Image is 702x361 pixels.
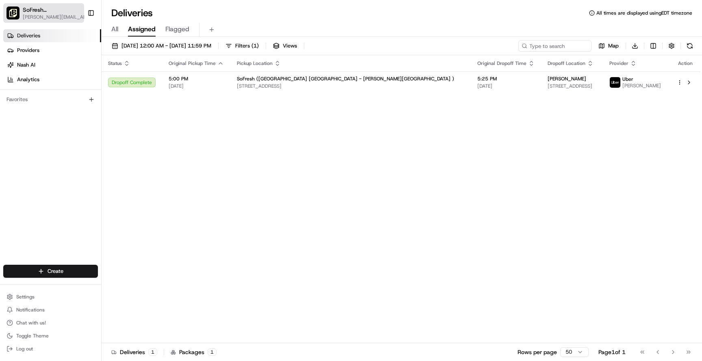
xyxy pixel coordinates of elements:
div: 💻 [69,182,75,189]
span: Original Pickup Time [169,60,216,67]
div: Favorites [3,93,98,106]
button: Start new chat [138,80,148,90]
span: [PERSON_NAME] [25,148,66,154]
span: Assigned [128,24,156,34]
span: • [61,126,64,132]
button: Toggle Theme [3,330,98,342]
span: API Documentation [77,182,130,190]
p: Welcome 👋 [8,32,148,45]
button: [PERSON_NAME][EMAIL_ADDRESS][DOMAIN_NAME] [23,14,90,20]
span: All [111,24,118,34]
span: 5:00 PM [169,76,224,82]
span: Knowledge Base [16,182,62,190]
span: SoFresh ([GEOGRAPHIC_DATA] [GEOGRAPHIC_DATA] - [PERSON_NAME][GEOGRAPHIC_DATA] ) [237,76,454,82]
p: Rows per page [518,348,557,356]
span: Flagged [165,24,189,34]
button: Views [269,40,301,52]
div: Page 1 of 1 [598,348,626,356]
a: 📗Knowledge Base [5,178,65,193]
button: Log out [3,343,98,355]
span: Nash AI [17,61,35,69]
span: Original Dropoff Time [477,60,526,67]
span: Notifications [16,307,45,313]
button: Create [3,265,98,278]
div: Deliveries [111,348,157,356]
span: Uber [622,76,633,82]
span: Pylon [81,201,98,208]
span: Map [608,42,619,50]
img: 1736555255976-a54dd68f-1ca7-489b-9aae-adbdc363a1c4 [16,126,23,133]
input: Type to search [518,40,591,52]
span: [DATE] [169,83,224,89]
a: Powered byPylon [57,201,98,208]
span: 5:25 PM [477,76,535,82]
img: Angelique Valdez [8,140,21,153]
span: Toggle Theme [16,333,49,339]
img: 8016278978528_b943e370aa5ada12b00a_72.png [17,78,32,92]
span: Analytics [17,76,39,83]
span: [DATE] 12:00 AM - [DATE] 11:59 PM [121,42,211,50]
h1: Deliveries [111,6,153,19]
button: Settings [3,291,98,303]
div: Action [677,60,694,67]
button: SoFresh ([GEOGRAPHIC_DATA] [GEOGRAPHIC_DATA] - [PERSON_NAME][GEOGRAPHIC_DATA] ) [23,6,81,14]
span: Status [108,60,122,67]
img: 1736555255976-a54dd68f-1ca7-489b-9aae-adbdc363a1c4 [8,78,23,92]
div: Packages [171,348,217,356]
button: Map [595,40,622,52]
div: Start new chat [37,78,133,86]
div: 1 [208,348,217,356]
span: Views [283,42,297,50]
button: SoFresh (FL Jacksonville - Ortega Park )SoFresh ([GEOGRAPHIC_DATA] [GEOGRAPHIC_DATA] - [PERSON_NA... [3,3,84,23]
input: Clear [21,52,134,61]
img: 1736555255976-a54dd68f-1ca7-489b-9aae-adbdc363a1c4 [16,148,23,155]
a: Deliveries [3,29,101,42]
span: [PERSON_NAME] [548,76,586,82]
img: SoFresh (FL Jacksonville - Ortega Park ) [6,6,19,19]
span: Filters [235,42,259,50]
span: Deliveries [17,32,40,39]
span: Regen Pajulas [25,126,59,132]
a: Analytics [3,73,101,86]
a: 💻API Documentation [65,178,134,193]
span: ( 1 ) [251,42,259,50]
button: Chat with us! [3,317,98,329]
div: 1 [148,348,157,356]
span: Dropoff Location [548,60,585,67]
span: Providers [17,47,39,54]
span: [PERSON_NAME] [622,82,661,89]
span: Chat with us! [16,320,46,326]
img: Nash [8,8,24,24]
div: We're available if you need us! [37,86,112,92]
button: Filters(1) [222,40,262,52]
span: [DATE] [65,126,82,132]
img: Regen Pajulas [8,118,21,131]
span: Provider [609,60,628,67]
a: Providers [3,44,101,57]
span: [STREET_ADDRESS] [237,83,464,89]
span: [STREET_ADDRESS] [548,83,596,89]
div: Past conversations [8,106,52,112]
button: See all [126,104,148,114]
span: Log out [16,346,33,352]
span: • [67,148,70,154]
button: Refresh [684,40,695,52]
span: Create [48,268,63,275]
div: 📗 [8,182,15,189]
a: Nash AI [3,58,101,71]
span: Settings [16,294,35,300]
span: Pickup Location [237,60,273,67]
button: Notifications [3,304,98,316]
button: [DATE] 12:00 AM - [DATE] 11:59 PM [108,40,215,52]
span: All times are displayed using EDT timezone [596,10,692,16]
span: [DATE] [477,83,535,89]
span: [DATE] [72,148,89,154]
img: uber-new-logo.jpeg [610,77,620,88]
